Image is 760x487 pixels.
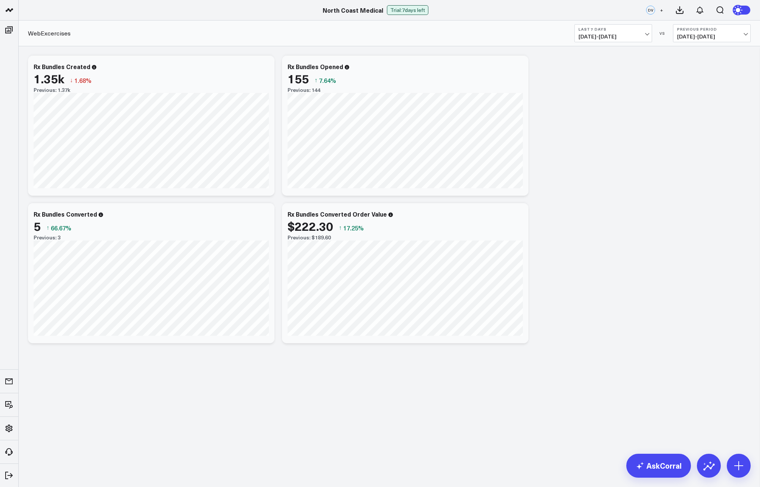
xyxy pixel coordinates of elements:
[34,210,97,218] div: Rx Bundles Converted
[74,76,91,84] span: 1.68%
[34,235,269,241] div: Previous: 3
[343,224,364,232] span: 17.25%
[677,27,747,31] b: Previous Period
[660,7,663,13] span: +
[657,6,666,15] button: +
[626,454,691,478] a: AskCorral
[34,72,64,85] div: 1.35k
[673,24,751,42] button: Previous Period[DATE]-[DATE]
[319,76,336,84] span: 7.64%
[288,87,523,93] div: Previous: 144
[578,34,648,40] span: [DATE] - [DATE]
[339,223,342,233] span: ↑
[288,62,343,71] div: Rx Bundles Opened
[34,219,41,233] div: 5
[288,235,523,241] div: Previous: $189.60
[656,31,669,35] div: VS
[288,210,387,218] div: Rx Bundles Converted Order Value
[677,34,747,40] span: [DATE] - [DATE]
[28,29,71,37] a: WebExcercises
[46,223,49,233] span: ↑
[574,24,652,42] button: Last 7 Days[DATE]-[DATE]
[34,87,269,93] div: Previous: 1.37k
[34,62,90,71] div: Rx Bundles Created
[387,5,428,15] div: Trial: 7 days left
[51,224,71,232] span: 66.67%
[323,6,383,14] a: North Coast Medical
[70,75,73,85] span: ↓
[288,72,309,85] div: 155
[578,27,648,31] b: Last 7 Days
[314,75,317,85] span: ↑
[646,6,655,15] div: DV
[288,219,333,233] div: $222.30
